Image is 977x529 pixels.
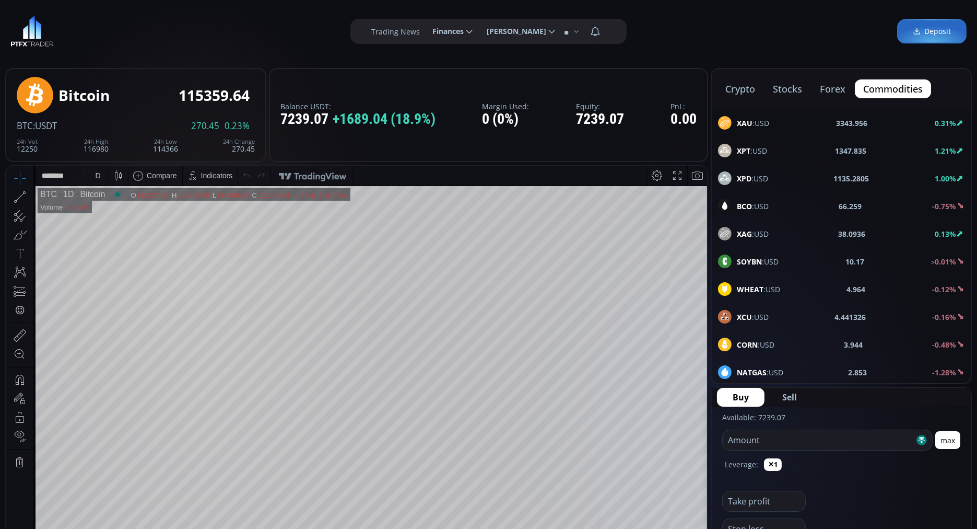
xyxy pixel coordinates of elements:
[17,139,39,145] div: 24h Vol.
[764,458,782,471] button: ✕1
[34,38,56,45] div: Volume
[837,118,868,129] b: 3343.956
[576,111,624,128] div: 7239.07
[89,6,94,14] div: D
[33,120,57,132] span: :USDT
[737,257,762,267] b: SOYBN
[782,391,797,404] span: Sell
[849,367,867,378] b: 2.853
[576,102,624,110] label: Equity:
[179,87,250,103] div: 115359.64
[931,258,935,267] span: >
[935,257,956,267] b: 0.01%
[223,139,255,145] div: 24h Change
[140,415,157,435] div: Go to
[725,459,758,470] label: Leverage:
[935,229,956,239] b: 0.13%
[737,173,768,184] span: :USD
[935,174,956,183] b: 1.00%
[932,340,956,350] b: -0.48%
[847,284,866,295] b: 4.964
[935,431,960,449] button: max
[737,228,769,239] span: :USD
[479,21,546,42] span: [PERSON_NAME]
[67,24,99,33] div: Bitcoin
[834,173,869,184] b: 1135.2805
[425,21,464,42] span: Finances
[225,121,250,131] span: 0.23%
[24,390,29,405] div: Hide Drawings Toolbar
[206,26,210,33] div: L
[53,421,61,429] div: 1y
[280,102,435,110] label: Balance USDT:
[737,312,769,323] span: :USD
[103,421,111,429] div: 5d
[737,312,752,322] b: XCU
[737,339,774,350] span: :USD
[195,6,227,14] div: Indicators
[153,139,178,153] div: 114366
[482,102,529,110] label: Margin Used:
[17,120,33,132] span: BTC
[737,118,769,129] span: :USD
[582,421,632,429] span: 10:34:18 (UTC)
[733,391,749,404] span: Buy
[10,16,54,47] img: LOGO
[371,26,420,37] label: Trading News
[670,102,697,110] label: PnL:
[932,201,956,211] b: -0.75%
[678,415,699,435] div: Toggle Auto Scale
[280,111,435,128] div: 7239.07
[68,421,78,429] div: 3m
[913,26,951,37] span: Deposit
[835,312,866,323] b: 4.441326
[835,145,867,156] b: 1347.835
[932,284,956,294] b: -0.12%
[251,26,283,33] div: 115359.64
[737,118,752,128] b: XAU
[107,24,116,33] div: Market open
[223,139,255,153] div: 270.45
[811,79,854,98] button: forex
[737,146,750,156] b: XPT
[717,388,764,407] button: Buy
[38,421,45,429] div: 5y
[131,26,162,33] div: 116227.05
[844,339,863,350] b: 3.944
[855,79,931,98] button: commodities
[737,229,752,239] b: XAG
[737,256,779,267] span: :USD
[935,118,956,128] b: 0.31%
[932,312,956,322] b: -0.16%
[246,26,251,33] div: C
[210,26,242,33] div: 114366.00
[9,140,18,149] div: 
[51,24,67,33] div: 1D
[140,6,171,14] div: Compare
[579,415,636,435] button: 10:34:18 (UTC)
[85,421,95,429] div: 1m
[58,87,110,103] div: Bitcoin
[737,284,780,295] span: :USD
[935,146,956,156] b: 1.21%
[286,26,340,33] div: −867.41 (−0.75%)
[737,174,751,183] b: XPD
[897,19,967,44] a: Deposit
[646,415,661,435] div: Toggle Percentage
[737,201,769,212] span: :USD
[171,26,203,33] div: 116725.69
[118,421,126,429] div: 1d
[84,139,109,153] div: 116980
[17,139,39,153] div: 12250
[34,24,51,33] div: BTC
[737,340,758,350] b: CORN
[664,421,674,429] div: log
[845,256,864,267] b: 10.17
[839,201,862,212] b: 66.259
[84,139,109,145] div: 24h High
[722,412,785,422] label: Available: 7239.07
[737,367,783,378] span: :USD
[681,421,696,429] div: auto
[191,121,219,131] span: 270.45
